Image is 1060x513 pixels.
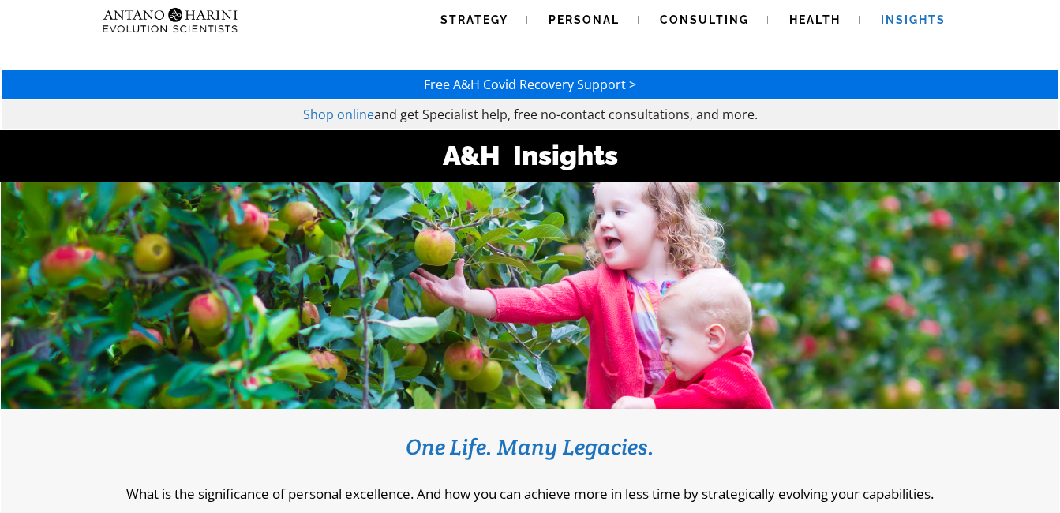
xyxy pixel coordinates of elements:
span: Insights [881,13,946,26]
span: Consulting [660,13,749,26]
p: What is the significance of personal excellence. And how you can achieve more in less time by str... [24,485,1036,503]
a: Shop online [303,106,374,123]
span: and get Specialist help, free no-contact consultations, and more. [374,106,758,123]
h3: One Life. Many Legacies. [24,432,1036,461]
strong: A&H Insights [443,140,618,171]
span: Personal [549,13,620,26]
span: Health [789,13,841,26]
span: Strategy [440,13,508,26]
a: Free A&H Covid Recovery Support > [424,76,636,93]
